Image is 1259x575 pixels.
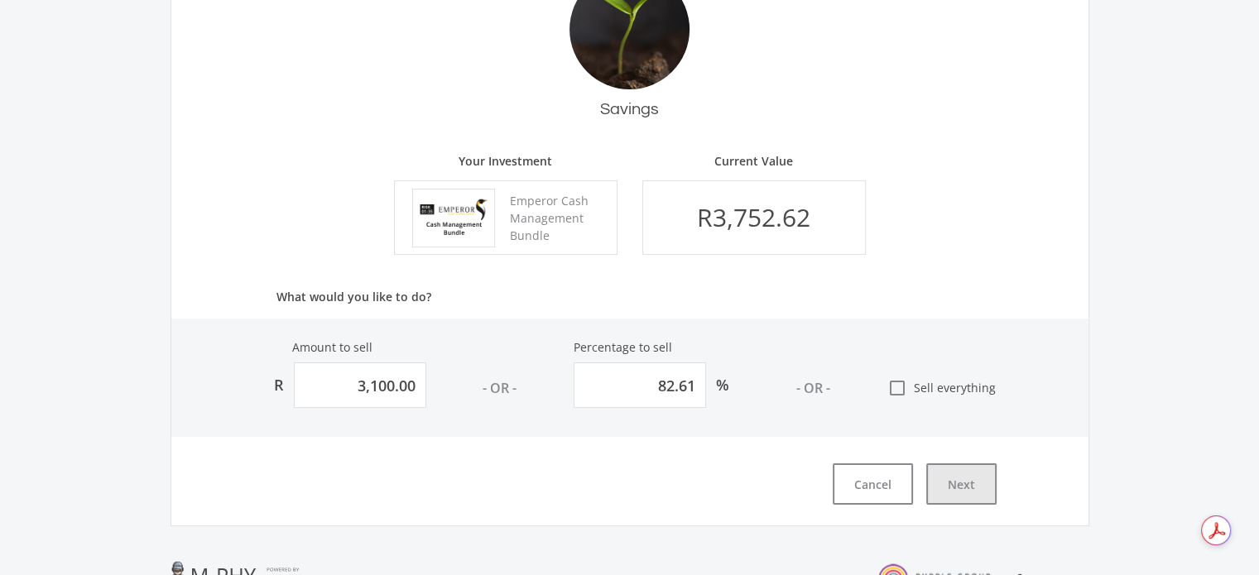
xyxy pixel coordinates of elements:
img: Emperor%20Cash%20Management%20Bundle.png [412,189,495,247]
p: What would you like to do? [276,288,983,319]
div: R3,752.62 [697,205,810,230]
label: Amount to sell [264,338,372,356]
p: Your Investment [449,152,561,180]
button: Next [926,463,997,505]
div: Emperor Cash Management Bundle [506,192,609,244]
p: Current Value [714,152,793,170]
label: Percentage to sell [574,338,672,356]
div: - OR - [483,378,517,398]
button: Cancel [833,463,913,505]
div: R [264,362,294,408]
i: check_box_outline_blank [887,378,907,398]
span: Sell everything [907,379,996,396]
h3: Savings [171,99,1088,119]
div: % [706,362,739,408]
div: - OR - [796,378,830,398]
